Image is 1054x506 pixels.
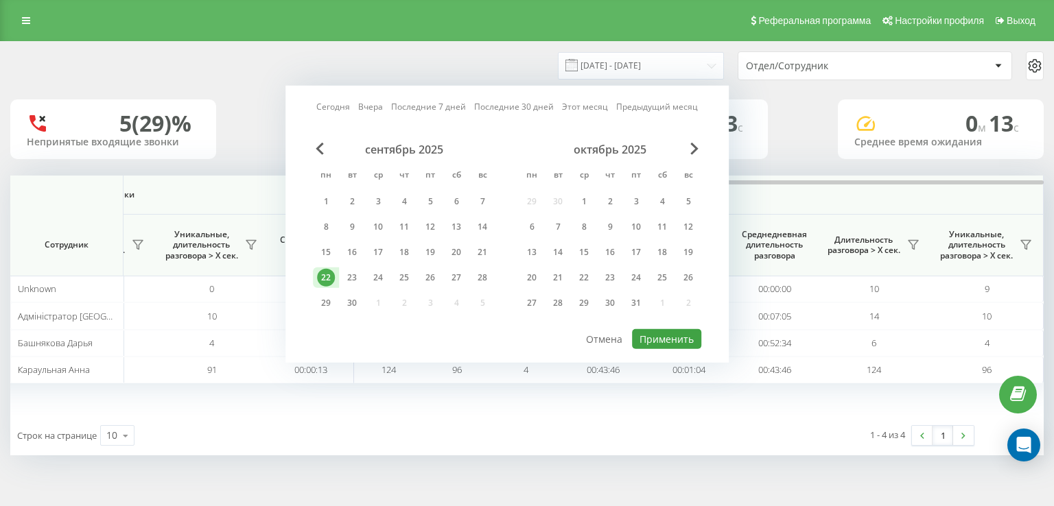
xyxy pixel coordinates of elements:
[1014,120,1019,135] span: c
[268,276,354,302] td: 00:00:00
[473,218,491,236] div: 14
[443,217,469,237] div: сб 13 сент. 2025 г.
[343,269,361,287] div: 23
[317,243,335,261] div: 15
[597,267,623,288] div: чт 23 окт. 2025 г.
[368,166,388,186] abbr: среда
[597,293,623,313] div: чт 30 окт. 2025 г.
[653,218,671,236] div: 11
[394,166,414,186] abbr: четверг
[869,282,879,295] span: 10
[447,193,465,210] div: 6
[653,269,671,287] div: 25
[989,108,1019,138] span: 13
[933,426,953,445] a: 1
[209,337,214,349] span: 4
[679,193,697,210] div: 5
[119,110,191,136] div: 5 (29)%
[675,242,701,263] div: вс 19 окт. 2025 г.
[738,120,743,135] span: c
[623,293,649,313] div: пт 31 окт. 2025 г.
[469,191,495,212] div: вс 7 сент. 2025 г.
[209,282,214,295] span: 0
[358,100,383,113] a: Вчера
[549,218,567,236] div: 7
[447,269,465,287] div: 27
[473,269,491,287] div: 28
[316,100,350,113] a: Сегодня
[623,217,649,237] div: пт 10 окт. 2025 г.
[519,143,701,156] div: октябрь 2025
[421,269,439,287] div: 26
[623,242,649,263] div: пт 17 окт. 2025 г.
[313,267,339,288] div: пн 22 сент. 2025 г.
[268,357,354,383] td: 00:00:13
[574,166,594,186] abbr: среда
[548,166,568,186] abbr: вторник
[339,191,365,212] div: вт 2 сент. 2025 г.
[649,267,675,288] div: сб 25 окт. 2025 г.
[549,269,567,287] div: 21
[443,267,469,288] div: сб 27 сент. 2025 г.
[473,193,491,210] div: 7
[474,100,554,113] a: Последние 30 дней
[369,269,387,287] div: 24
[18,363,90,376] span: Караульная Анна
[1007,429,1040,461] div: Open Intercom Messenger
[978,120,989,135] span: м
[627,218,645,236] div: 10
[317,269,335,287] div: 22
[369,218,387,236] div: 10
[22,239,111,250] span: Сотрудник
[982,310,992,322] span: 10
[1007,15,1035,26] span: Выход
[545,267,571,288] div: вт 21 окт. 2025 г.
[207,363,217,376] span: 91
[447,243,465,261] div: 20
[391,267,417,288] div: чт 25 сент. 2025 г.
[895,15,984,26] span: Настройки профиля
[679,243,697,261] div: 19
[391,217,417,237] div: чт 11 сент. 2025 г.
[627,193,645,210] div: 3
[313,242,339,263] div: пн 15 сент. 2025 г.
[731,330,817,357] td: 00:52:34
[675,217,701,237] div: вс 12 окт. 2025 г.
[601,243,619,261] div: 16
[469,267,495,288] div: вс 28 сент. 2025 г.
[679,269,697,287] div: 26
[601,294,619,312] div: 30
[575,193,593,210] div: 1
[18,310,165,322] span: Адміністратор [GEOGRAPHIC_DATA]
[317,218,335,236] div: 8
[985,282,989,295] span: 9
[469,217,495,237] div: вс 14 сент. 2025 г.
[523,243,541,261] div: 13
[627,294,645,312] div: 31
[339,267,365,288] div: вт 23 сент. 2025 г.
[597,242,623,263] div: чт 16 окт. 2025 г.
[369,243,387,261] div: 17
[417,217,443,237] div: пт 12 сент. 2025 г.
[870,428,905,442] div: 1 - 4 из 4
[690,143,699,155] span: Next Month
[623,191,649,212] div: пт 3 окт. 2025 г.
[391,191,417,212] div: чт 4 сент. 2025 г.
[317,193,335,210] div: 1
[742,229,807,261] span: Среднедневная длительность разговора
[365,191,391,212] div: ср 3 сент. 2025 г.
[313,143,495,156] div: сентябрь 2025
[679,218,697,236] div: 12
[597,191,623,212] div: чт 2 окт. 2025 г.
[653,243,671,261] div: 18
[649,217,675,237] div: сб 11 окт. 2025 г.
[523,294,541,312] div: 27
[339,293,365,313] div: вт 30 сент. 2025 г.
[646,357,731,383] td: 00:01:04
[443,191,469,212] div: сб 6 сент. 2025 г.
[420,166,441,186] abbr: пятница
[417,267,443,288] div: пт 26 сент. 2025 г.
[653,193,671,210] div: 4
[627,243,645,261] div: 17
[652,166,672,186] abbr: суббота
